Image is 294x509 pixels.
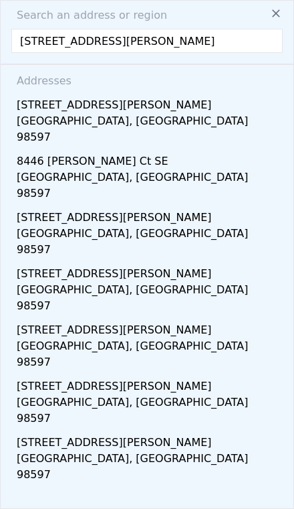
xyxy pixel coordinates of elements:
[17,113,283,148] div: [GEOGRAPHIC_DATA], [GEOGRAPHIC_DATA] 98597
[6,7,167,23] span: Search an address or region
[17,92,283,113] div: [STREET_ADDRESS][PERSON_NAME]
[17,451,283,486] div: [GEOGRAPHIC_DATA], [GEOGRAPHIC_DATA] 98597
[17,148,283,169] div: 8446 [PERSON_NAME] Ct SE
[17,282,283,317] div: [GEOGRAPHIC_DATA], [GEOGRAPHIC_DATA] 98597
[17,261,283,282] div: [STREET_ADDRESS][PERSON_NAME]
[17,317,283,338] div: [STREET_ADDRESS][PERSON_NAME]
[17,373,283,394] div: [STREET_ADDRESS][PERSON_NAME]
[17,429,283,451] div: [STREET_ADDRESS][PERSON_NAME]
[17,204,283,226] div: [STREET_ADDRESS][PERSON_NAME]
[17,226,283,261] div: [GEOGRAPHIC_DATA], [GEOGRAPHIC_DATA] 98597
[11,65,283,92] div: Addresses
[17,486,283,507] div: [STREET_ADDRESS][PERSON_NAME]
[17,394,283,429] div: [GEOGRAPHIC_DATA], [GEOGRAPHIC_DATA] 98597
[17,169,283,204] div: [GEOGRAPHIC_DATA], [GEOGRAPHIC_DATA] 98597
[17,338,283,373] div: [GEOGRAPHIC_DATA], [GEOGRAPHIC_DATA] 98597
